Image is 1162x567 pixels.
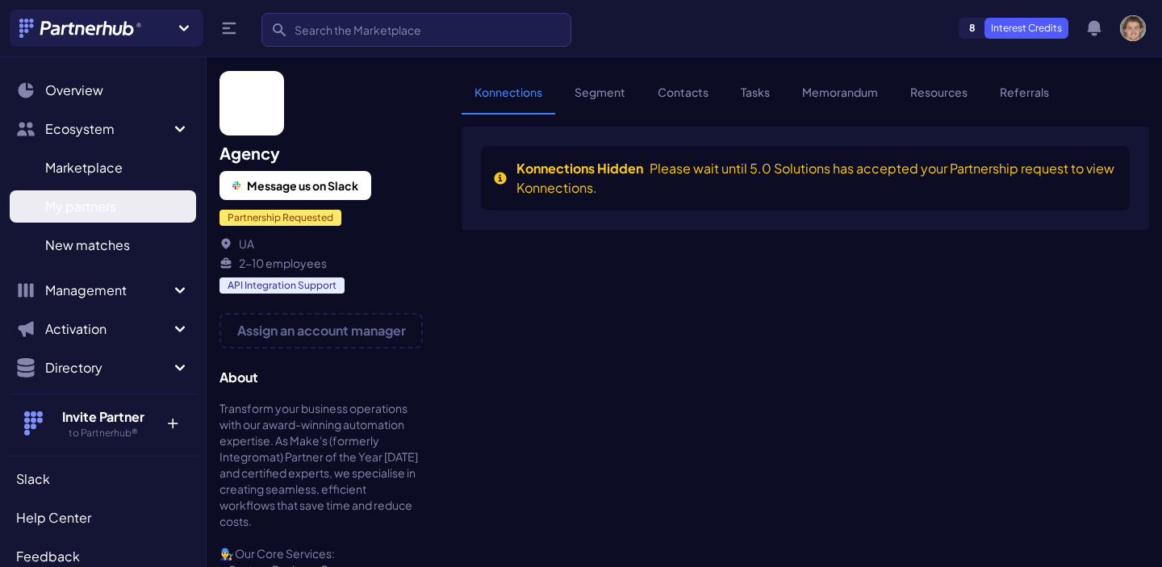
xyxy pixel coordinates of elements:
span: Message us on Slack [247,177,358,194]
span: Help Center [16,508,91,527]
p: Interest Credits [984,18,1068,39]
span: My partners [45,197,116,216]
span: Management [45,281,170,300]
span: Slack [16,469,50,489]
a: Help Center [10,502,196,534]
h3: About [219,368,423,387]
li: 2-10 employees [219,255,423,271]
button: Management [10,274,196,306]
a: Overview [10,74,196,106]
img: Partnerhub® Logo [19,19,143,38]
a: 8Interest Credits [959,18,1068,39]
button: Activation [10,313,196,345]
a: Slack [10,463,196,495]
button: Directory [10,352,196,384]
span: Overview [45,81,103,100]
li: UA [219,236,423,252]
span: Ecosystem [45,119,170,139]
span: New matches [45,236,130,255]
h5: to Partnerhub® [51,427,155,440]
span: Partnership Requested [219,210,341,226]
a: New matches [10,229,196,261]
span: 8 [959,19,985,38]
h2: Agency [219,142,423,165]
span: Activation [45,319,170,339]
a: Resources [897,84,980,115]
a: Konnections [462,84,555,115]
p: + [155,407,190,433]
a: Referrals [987,84,1062,115]
button: Message us on Slack [219,171,371,200]
a: Tasks [728,84,783,115]
a: Contacts [645,84,721,115]
span: API Integration Support [219,277,345,294]
img: user photo [1120,15,1146,41]
img: Profile Picture [219,71,284,135]
span: Directory [45,358,170,377]
h4: Invite Partner [51,407,155,427]
button: Assign an account manager [219,313,423,348]
span: Konnections Hidden [516,160,643,177]
a: Segment [562,84,638,115]
span: Feedback [16,547,80,566]
a: Marketplace [10,152,196,184]
button: Invite Partner to Partnerhub® + [10,394,196,452]
input: Search the Marketplace [261,13,571,47]
div: Please wait until 5.0 Solutions has accepted your Partnership request to view Konnections. [516,159,1117,198]
button: Ecosystem [10,113,196,145]
a: My partners [10,190,196,223]
span: Marketplace [45,158,123,177]
a: Memorandum [789,84,891,115]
